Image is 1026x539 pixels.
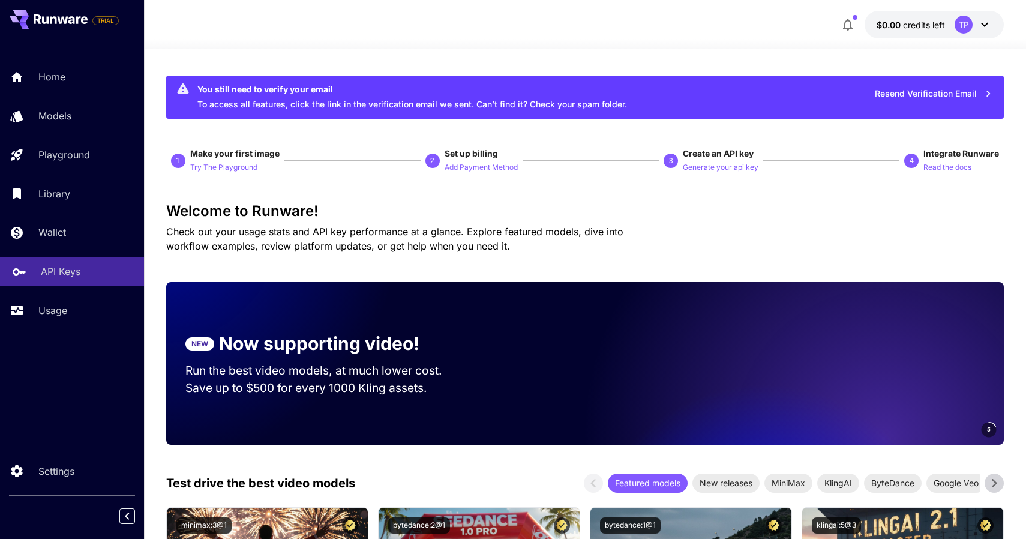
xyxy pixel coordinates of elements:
span: Make your first image [190,148,280,158]
button: $0.00TP [865,11,1004,38]
button: Certified Model – Vetted for best performance and includes a commercial license. [342,517,358,534]
p: Models [38,109,71,123]
span: Set up billing [445,148,498,158]
div: To access all features, click the link in the verification email we sent. Can’t find it? Check yo... [197,79,627,115]
p: 4 [910,155,914,166]
p: Add Payment Method [445,162,518,173]
button: bytedance:2@1 [388,517,450,534]
button: Certified Model – Vetted for best performance and includes a commercial license. [977,517,994,534]
p: Settings [38,464,74,478]
p: API Keys [41,264,80,279]
span: Integrate Runware [923,148,999,158]
p: 3 [669,155,673,166]
div: Collapse sidebar [128,505,144,527]
span: KlingAI [817,477,859,489]
p: Now supporting video! [219,330,419,357]
div: ByteDance [864,474,922,493]
button: Resend Verification Email [868,82,999,106]
button: Try The Playground [190,160,257,174]
button: Add Payment Method [445,160,518,174]
span: Create an API key [683,148,754,158]
div: New releases [692,474,760,493]
span: Featured models [608,477,688,489]
p: Playground [38,148,90,162]
span: New releases [692,477,760,489]
p: Read the docs [923,162,971,173]
span: $0.00 [877,20,903,30]
p: Save up to $500 for every 1000 Kling assets. [185,379,465,397]
span: Google Veo [926,477,986,489]
p: Library [38,187,70,201]
span: Add your payment card to enable full platform functionality. [92,13,119,28]
button: Read the docs [923,160,971,174]
div: KlingAI [817,474,859,493]
p: 2 [430,155,434,166]
div: Featured models [608,474,688,493]
button: Certified Model – Vetted for best performance and includes a commercial license. [554,517,570,534]
span: credits left [903,20,945,30]
p: Wallet [38,225,66,239]
p: 1 [176,155,180,166]
button: Certified Model – Vetted for best performance and includes a commercial license. [766,517,782,534]
p: Generate your api key [683,162,758,173]
p: Home [38,70,65,84]
span: ByteDance [864,477,922,489]
div: You still need to verify your email [197,83,627,95]
span: Check out your usage stats and API key performance at a glance. Explore featured models, dive int... [166,226,623,252]
button: bytedance:1@1 [600,517,661,534]
span: MiniMax [764,477,812,489]
div: Google Veo [926,474,986,493]
p: Test drive the best video models [166,474,355,492]
div: MiniMax [764,474,812,493]
p: Usage [38,303,67,318]
span: TRIAL [93,16,118,25]
button: minimax:3@1 [176,517,232,534]
button: Collapse sidebar [119,508,135,524]
p: NEW [191,339,208,349]
div: TP [955,16,973,34]
button: Generate your api key [683,160,758,174]
p: Try The Playground [190,162,257,173]
div: $0.00 [877,19,945,31]
h3: Welcome to Runware! [166,203,1004,220]
p: Run the best video models, at much lower cost. [185,362,465,379]
span: 5 [987,425,991,434]
button: klingai:5@3 [812,517,861,534]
